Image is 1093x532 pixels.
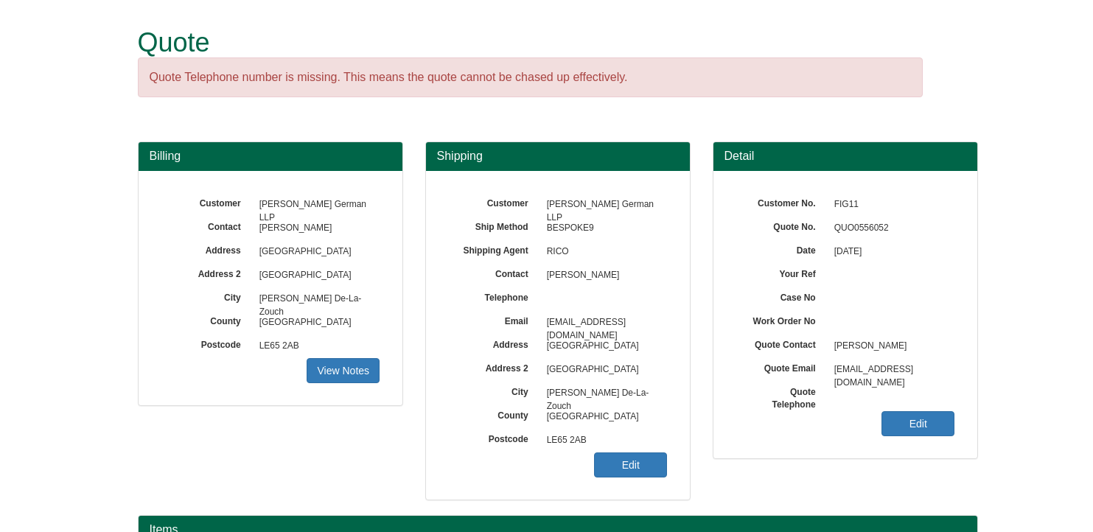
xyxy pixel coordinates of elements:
[736,382,827,411] label: Quote Telephone
[161,287,252,304] label: City
[736,264,827,281] label: Your Ref
[252,335,380,358] span: LE65 2AB
[161,264,252,281] label: Address 2
[539,429,668,452] span: LE65 2AB
[827,358,955,382] span: [EMAIL_ADDRESS][DOMAIN_NAME]
[736,287,827,304] label: Case No
[736,217,827,234] label: Quote No.
[594,452,667,477] a: Edit
[138,57,923,98] div: Quote Telephone number is missing. This means the quote cannot be chased up effectively.
[448,287,539,304] label: Telephone
[724,150,966,163] h3: Detail
[736,335,827,351] label: Quote Contact
[448,382,539,399] label: City
[252,264,380,287] span: [GEOGRAPHIC_DATA]
[881,411,954,436] a: Edit
[448,193,539,210] label: Customer
[736,240,827,257] label: Date
[539,264,668,287] span: [PERSON_NAME]
[161,193,252,210] label: Customer
[539,193,668,217] span: [PERSON_NAME] German LLP
[448,429,539,446] label: Postcode
[448,335,539,351] label: Address
[448,358,539,375] label: Address 2
[307,358,380,383] a: View Notes
[539,382,668,405] span: [PERSON_NAME] De-La-Zouch
[448,240,539,257] label: Shipping Agent
[539,335,668,358] span: [GEOGRAPHIC_DATA]
[252,311,380,335] span: [GEOGRAPHIC_DATA]
[161,217,252,234] label: Contact
[448,264,539,281] label: Contact
[252,193,380,217] span: [PERSON_NAME] German LLP
[252,287,380,311] span: [PERSON_NAME] De-La-Zouch
[827,193,955,217] span: FIG11
[448,311,539,328] label: Email
[539,240,668,264] span: RICO
[437,150,679,163] h3: Shipping
[827,335,955,358] span: [PERSON_NAME]
[539,311,668,335] span: [EMAIL_ADDRESS][DOMAIN_NAME]
[827,217,955,240] span: QUO0556052
[150,150,391,163] h3: Billing
[539,358,668,382] span: [GEOGRAPHIC_DATA]
[539,405,668,429] span: [GEOGRAPHIC_DATA]
[448,217,539,234] label: Ship Method
[161,240,252,257] label: Address
[736,358,827,375] label: Quote Email
[736,193,827,210] label: Customer No.
[827,240,955,264] span: [DATE]
[138,28,923,57] h1: Quote
[161,311,252,328] label: County
[448,405,539,422] label: County
[736,311,827,328] label: Work Order No
[252,217,380,240] span: [PERSON_NAME]
[539,217,668,240] span: BESPOKE9
[252,240,380,264] span: [GEOGRAPHIC_DATA]
[161,335,252,351] label: Postcode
